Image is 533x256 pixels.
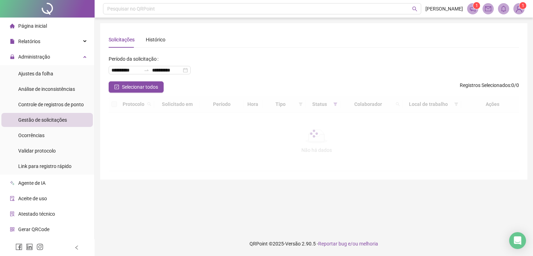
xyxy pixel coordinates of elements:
[18,148,56,154] span: Validar protocolo
[509,232,526,249] div: Open Intercom Messenger
[18,23,47,29] span: Página inicial
[485,6,491,12] span: mail
[109,53,161,65] label: Período da solicitação
[18,211,55,217] span: Atestado técnico
[114,85,119,89] span: check-square
[412,6,417,12] span: search
[18,54,50,60] span: Administração
[146,36,165,43] div: Histórico
[522,3,524,8] span: 1
[476,3,478,8] span: 1
[18,71,53,76] span: Ajustes da folha
[285,241,301,247] span: Versão
[18,39,40,44] span: Relatórios
[74,245,79,250] span: left
[519,2,526,9] sup: Atualize o seu contato no menu Meus Dados
[122,83,158,91] span: Selecionar todos
[18,133,45,138] span: Ocorrências
[10,196,15,201] span: audit
[144,67,149,73] span: swap-right
[109,81,164,93] button: Selecionar todos
[10,211,15,216] span: solution
[18,180,46,186] span: Agente de IA
[500,6,507,12] span: bell
[460,81,519,93] span: : 0 / 0
[95,231,533,256] footer: QRPoint © 2025 - 2.90.5 -
[10,23,15,28] span: home
[18,196,47,201] span: Aceite de uso
[144,67,149,73] span: to
[18,163,71,169] span: Link para registro rápido
[36,243,43,250] span: instagram
[26,243,33,250] span: linkedin
[18,102,84,107] span: Controle de registros de ponto
[15,243,22,250] span: facebook
[460,82,510,88] span: Registros Selecionados
[10,39,15,44] span: file
[18,117,67,123] span: Gestão de solicitações
[18,227,49,232] span: Gerar QRCode
[470,6,476,12] span: notification
[473,2,480,9] sup: 1
[318,241,378,247] span: Reportar bug e/ou melhoria
[10,54,15,59] span: lock
[109,36,135,43] div: Solicitações
[425,5,463,13] span: [PERSON_NAME]
[10,227,15,232] span: qrcode
[18,86,75,92] span: Análise de inconsistências
[514,4,524,14] img: 78550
